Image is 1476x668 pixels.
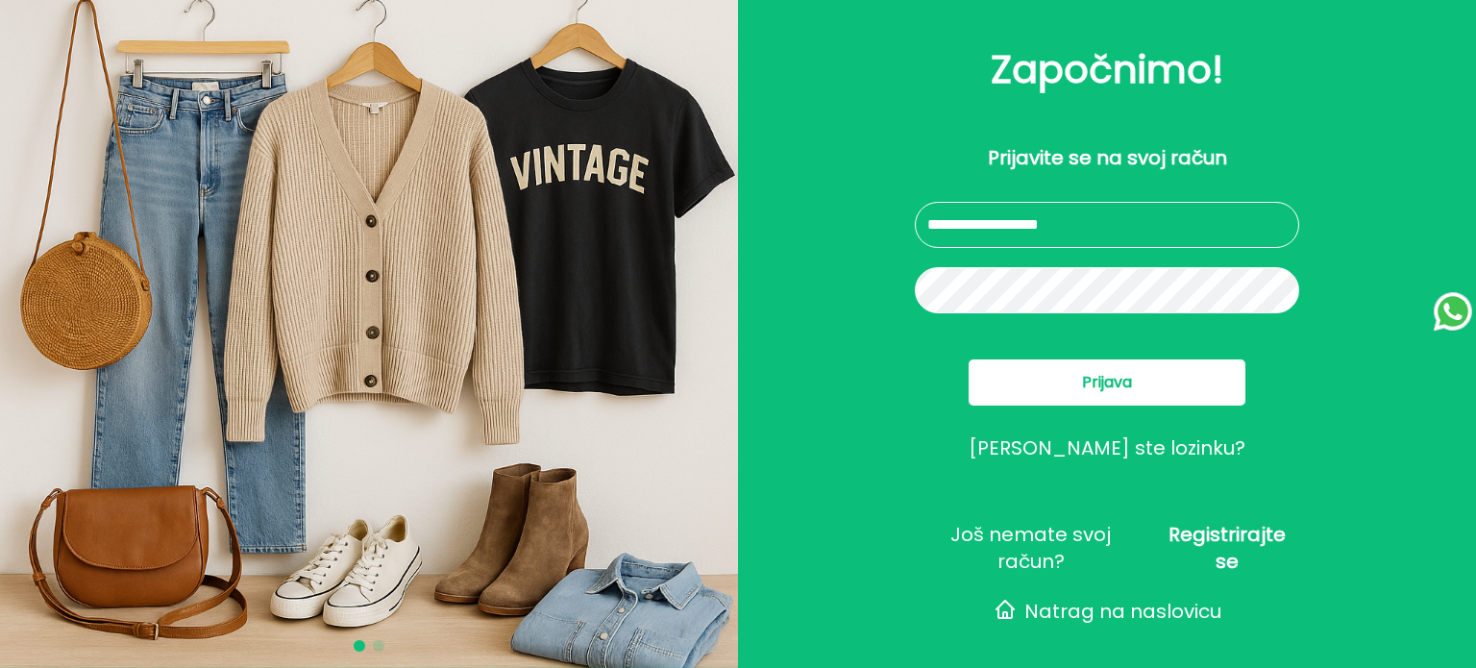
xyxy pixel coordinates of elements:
button: [PERSON_NAME] ste lozinku? [969,436,1245,459]
p: Prijavite se na svoj račun [988,144,1227,171]
span: Registrirajte se [1154,521,1299,575]
span: Natrag na naslovicu [1024,598,1221,625]
h2: Započnimo! [769,40,1445,98]
span: Prijava [1082,371,1132,394]
button: Natrag na naslovicu [915,598,1299,621]
button: Još nemate svoj račun?Registrirajte se [915,536,1299,559]
button: Prijava [969,359,1245,406]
